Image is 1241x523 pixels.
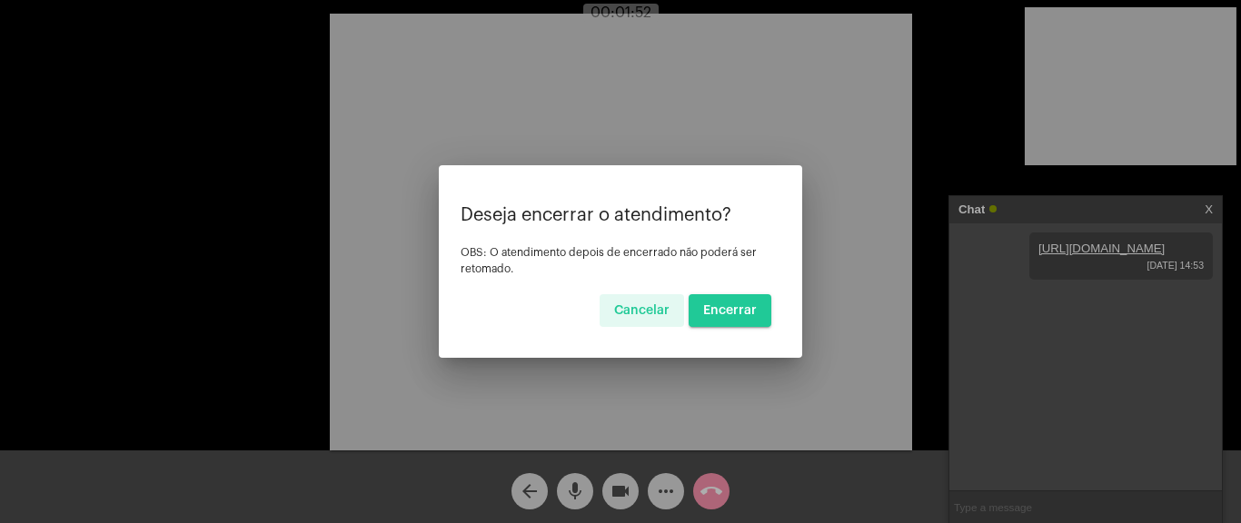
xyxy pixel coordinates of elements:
button: Encerrar [689,294,771,327]
button: Cancelar [600,294,684,327]
p: Deseja encerrar o atendimento? [461,205,780,225]
span: Encerrar [703,304,757,317]
span: Cancelar [614,304,670,317]
span: OBS: O atendimento depois de encerrado não poderá ser retomado. [461,247,757,274]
